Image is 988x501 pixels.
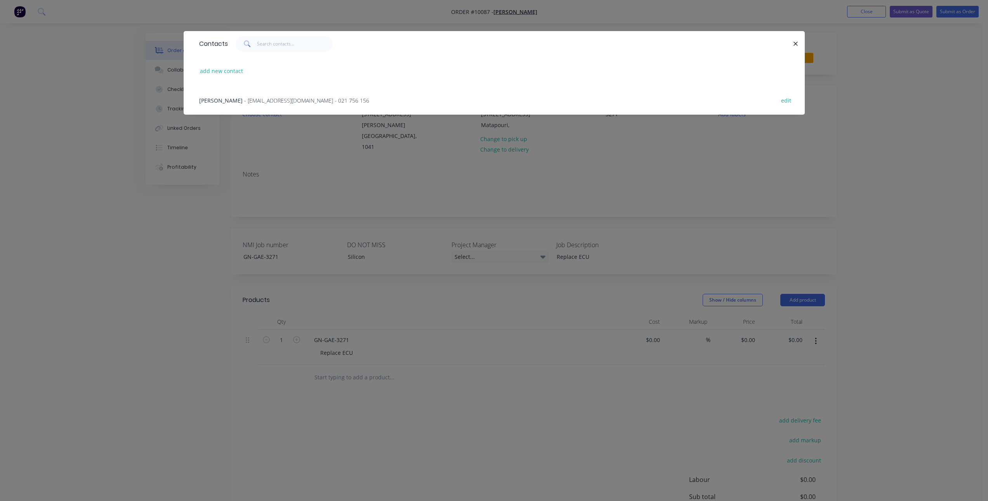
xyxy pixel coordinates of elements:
[244,97,369,104] span: - [EMAIL_ADDRESS][DOMAIN_NAME] - 021 756 156
[196,66,247,76] button: add new contact
[777,95,795,105] button: edit
[195,31,228,56] div: Contacts
[199,97,243,104] span: [PERSON_NAME]
[257,36,333,52] input: Search contacts...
